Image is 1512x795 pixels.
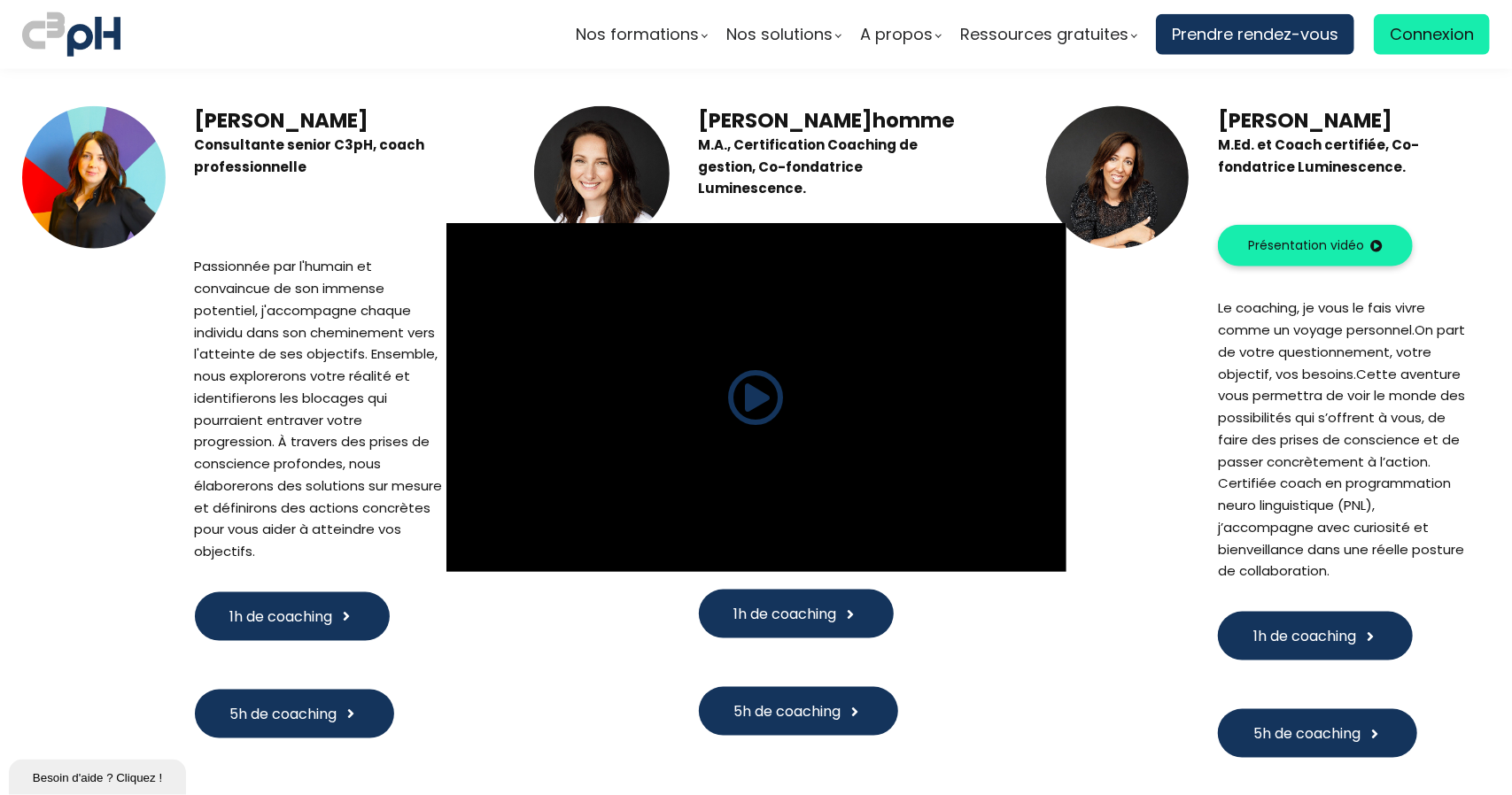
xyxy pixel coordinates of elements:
[1218,320,1465,383] span: On part de votre questionnement, votre objectif, vos besoins.
[1218,612,1413,660] button: 1h de coaching
[860,21,933,48] span: A propos
[1218,473,1467,583] div: Certifiée coach en programmation neuro linguistique (PNL), j’accompagne avec curiosité et bienvei...
[195,247,444,563] div: Passionnée par l'humain et convaincue de son immense potentiel, j'accompagne chaque individu dans...
[1253,722,1361,745] span: 5h de coaching
[1172,21,1338,48] span: Prendre rendez-vous
[230,703,337,725] span: 5h de coaching
[1156,14,1354,55] a: Prendre rendez-vous
[726,21,833,48] span: Nos solutions
[1374,14,1490,55] a: Connexion
[699,135,919,198] b: M.A., Certification Coaching de gestion, Co-fondatrice Luminescence.
[699,106,956,135] h3: [PERSON_NAME]homme
[9,756,190,795] iframe: chat widget
[734,603,837,625] span: 1h de coaching
[1218,106,1467,135] h3: [PERSON_NAME]
[734,700,841,722] span: 5h de coaching
[1218,365,1465,471] span: Cette aventure vous permettra de voir le monde des possibilités qui s’offrent à vous, de faire de...
[699,590,894,638] button: 1h de coaching
[1248,236,1364,255] span: Présentation vidéo
[699,687,898,736] button: 5h de coaching
[195,690,394,738] button: 5h de coaching
[195,135,425,176] b: Consultante senior C3pH, coach professionnelle
[1253,625,1356,647] span: 1h de coaching
[195,592,390,641] button: 1h de coaching
[1218,225,1413,266] button: Présentation vidéo
[22,9,120,60] img: logo C3PH
[1218,709,1417,758] button: 5h de coaching
[1218,135,1419,176] b: M.Ed. et Coach certifiée, Co-fondatrice Luminescence.
[1218,289,1467,583] div: Le coaching, je vous le fais vivre comme un voyage personnel.
[195,106,444,135] h3: [PERSON_NAME]
[576,21,699,48] span: Nos formations
[230,606,333,628] span: 1h de coaching
[1390,21,1474,48] span: Connexion
[960,21,1128,48] span: Ressources gratuites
